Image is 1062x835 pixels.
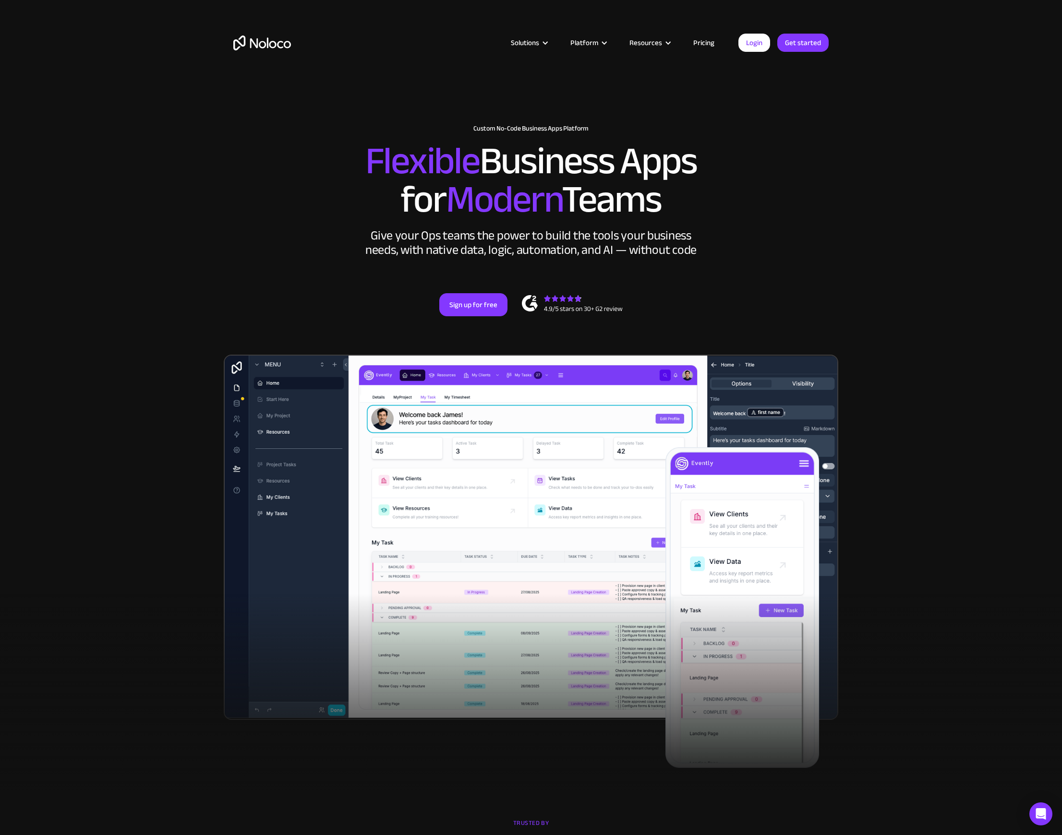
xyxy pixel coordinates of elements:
[570,36,598,49] div: Platform
[439,293,507,316] a: Sign up for free
[499,36,558,49] div: Solutions
[233,142,829,219] h2: Business Apps for Teams
[681,36,726,49] a: Pricing
[511,36,539,49] div: Solutions
[1029,802,1052,825] div: Open Intercom Messenger
[233,36,291,50] a: home
[446,164,562,235] span: Modern
[738,34,770,52] a: Login
[629,36,662,49] div: Resources
[558,36,617,49] div: Platform
[365,125,480,197] span: Flexible
[233,125,829,132] h1: Custom No-Code Business Apps Platform
[777,34,829,52] a: Get started
[363,228,699,257] div: Give your Ops teams the power to build the tools your business needs, with native data, logic, au...
[617,36,681,49] div: Resources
